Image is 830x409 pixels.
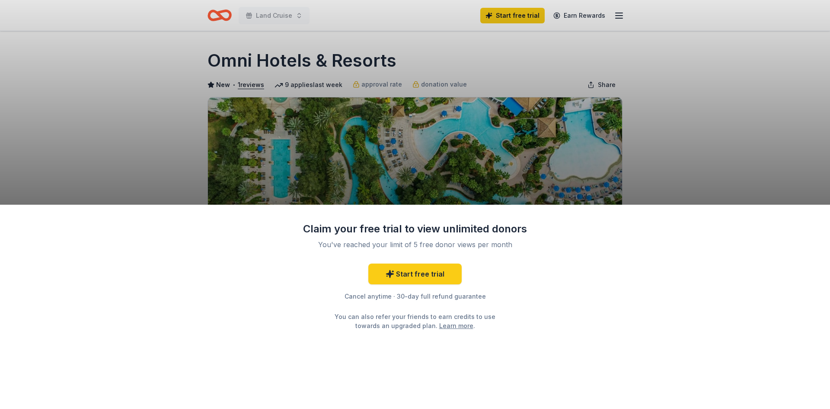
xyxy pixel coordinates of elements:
[303,291,527,302] div: Cancel anytime · 30-day full refund guarantee
[303,222,527,236] div: Claim your free trial to view unlimited donors
[368,264,462,284] a: Start free trial
[439,321,473,330] a: Learn more
[327,312,503,330] div: You can also refer your friends to earn credits to use towards an upgraded plan. .
[313,239,517,250] div: You've reached your limit of 5 free donor views per month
